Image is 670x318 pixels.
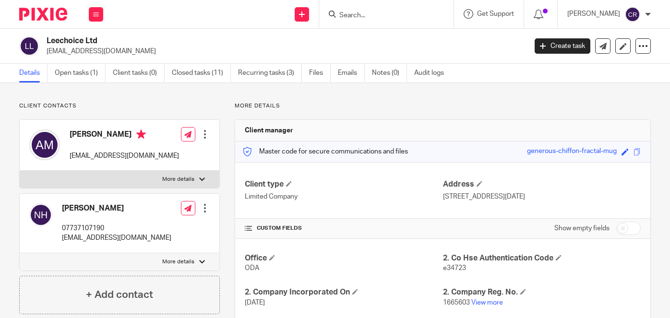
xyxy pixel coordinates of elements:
[19,102,220,110] p: Client contacts
[520,289,526,294] span: Edit 2. Company Reg. No.
[245,126,293,135] h3: Client manager
[471,299,503,306] a: View more
[29,203,52,226] img: svg%3E
[55,64,106,82] a: Open tasks (1)
[136,130,146,139] i: Primary
[556,255,562,260] span: Edit 2. Co Hse Authentication Code
[245,179,443,189] h4: Client type
[172,64,231,82] a: Closed tasks (11)
[29,130,60,160] img: svg%3E
[527,146,617,157] div: generous-chiffon-fractal-mug
[19,36,39,56] img: svg%3E
[554,224,610,233] label: Show empty fields
[443,299,470,306] span: 1665603
[245,224,443,232] h4: CUSTOM FIELDS
[338,64,365,82] a: Emails
[634,148,641,155] span: Copy to clipboard
[245,299,265,306] span: [DATE]
[62,224,171,233] p: 07737107190
[62,233,171,243] p: [EMAIL_ADDRESS][DOMAIN_NAME]
[443,179,641,189] h4: Address
[62,203,171,213] h4: [PERSON_NAME]
[352,289,358,294] span: Edit 2. Company Incorporated On
[338,12,425,20] input: Search
[535,38,590,54] a: Create task
[238,64,302,82] a: Recurring tasks (3)
[19,8,67,21] img: Pixie
[443,287,641,297] h4: 2. Company Reg. No.
[443,253,641,263] h4: 2. Co Hse Authentication Code
[162,176,194,183] p: More details
[235,102,651,110] p: More details
[477,11,514,17] span: Get Support
[622,148,629,155] span: Edit code
[625,7,640,22] img: svg%3E
[47,47,520,56] p: [EMAIL_ADDRESS][DOMAIN_NAME]
[443,192,641,201] p: [STREET_ADDRESS][DATE]
[615,38,631,54] a: Edit client
[86,287,153,302] h4: + Add contact
[309,64,331,82] a: Files
[162,258,194,266] p: More details
[70,151,179,161] p: [EMAIL_ADDRESS][DOMAIN_NAME]
[372,64,407,82] a: Notes (0)
[245,192,443,201] p: Limited Company
[286,181,292,187] span: Change Client type
[245,287,443,297] h4: 2. Company Incorporated On
[567,9,620,19] p: [PERSON_NAME]
[245,265,259,271] span: ODA
[70,130,179,141] h4: [PERSON_NAME]
[595,38,610,54] a: Send new email
[19,64,48,82] a: Details
[113,64,165,82] a: Client tasks (0)
[443,265,466,271] span: e34723
[47,36,426,46] h2: Leechoice Ltd
[242,147,408,156] p: Master code for secure communications and files
[477,181,482,187] span: Edit Address
[269,255,275,260] span: Edit Office
[414,64,451,82] a: Audit logs
[245,253,443,263] h4: Office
